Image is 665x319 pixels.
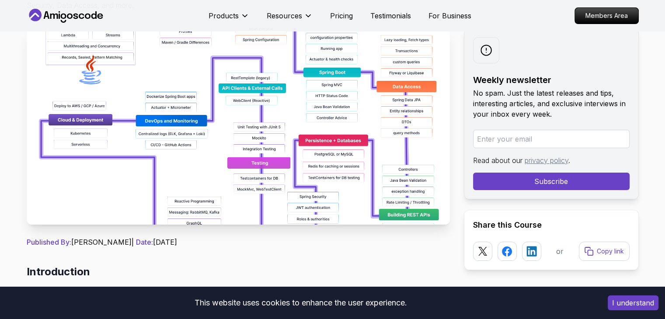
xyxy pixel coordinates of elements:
[7,293,595,312] div: This website uses cookies to enhance the user experience.
[330,10,353,21] a: Pricing
[27,237,450,247] p: [PERSON_NAME] | [DATE]
[473,88,630,119] p: No spam. Just the latest releases and tips, interesting articles, and exclusive interviews in you...
[209,10,239,21] p: Products
[473,155,630,166] p: Read about our .
[575,8,638,24] p: Members Area
[597,247,624,256] p: Copy link
[556,246,564,257] p: or
[209,10,249,28] button: Products
[136,238,153,246] span: Date:
[27,238,71,246] span: Published By:
[473,130,630,148] input: Enter your email
[473,219,630,231] h2: Share this Course
[473,173,630,190] button: Subscribe
[267,10,313,28] button: Resources
[27,265,450,279] h2: Introduction
[428,10,471,21] a: For Business
[525,156,568,165] a: privacy policy
[608,295,658,310] button: Accept cookies
[370,10,411,21] a: Testimonials
[574,7,639,24] a: Members Area
[579,242,630,261] button: Copy link
[473,74,630,86] h2: Weekly newsletter
[267,10,302,21] p: Resources
[27,28,450,225] img: Spring Boot Roadmap 2025: The Complete Guide for Backend Developers thumbnail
